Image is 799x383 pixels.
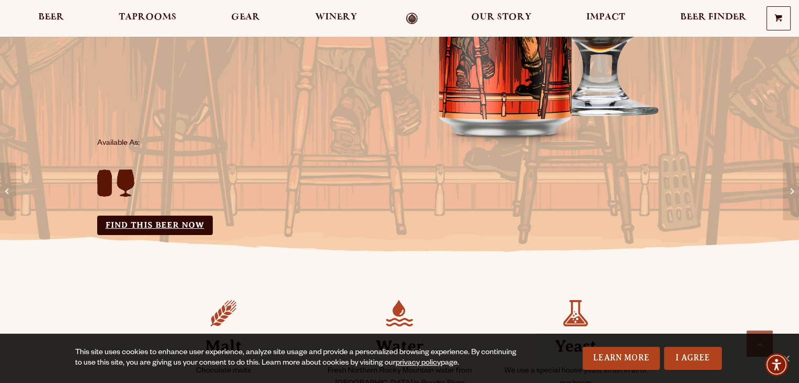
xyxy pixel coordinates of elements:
a: Beer Finder [673,13,753,25]
a: Find this Beer Now [97,216,213,235]
span: Beer [38,13,64,22]
a: I Agree [664,347,722,370]
p: Available As: [97,137,387,150]
span: Our Story [471,13,532,22]
a: Scroll to top [746,331,773,357]
a: Beer [32,13,71,25]
a: Odell Home [392,13,432,25]
div: Accessibility Menu [765,353,788,376]
span: Gear [231,13,260,22]
strong: Water [324,326,475,365]
span: Winery [315,13,357,22]
a: Taprooms [112,13,183,25]
a: Winery [308,13,364,25]
a: privacy policy [396,359,441,368]
a: Our Story [464,13,538,25]
span: Impact [586,13,625,22]
span: Beer Finder [680,13,746,22]
a: Learn More [583,347,660,370]
a: Impact [579,13,632,25]
div: This site uses cookies to enhance user experience, analyze site usage and provide a personalized ... [75,348,523,369]
strong: Malt [148,326,299,365]
strong: Yeast [500,326,651,365]
a: Gear [224,13,267,25]
span: Taprooms [119,13,177,22]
